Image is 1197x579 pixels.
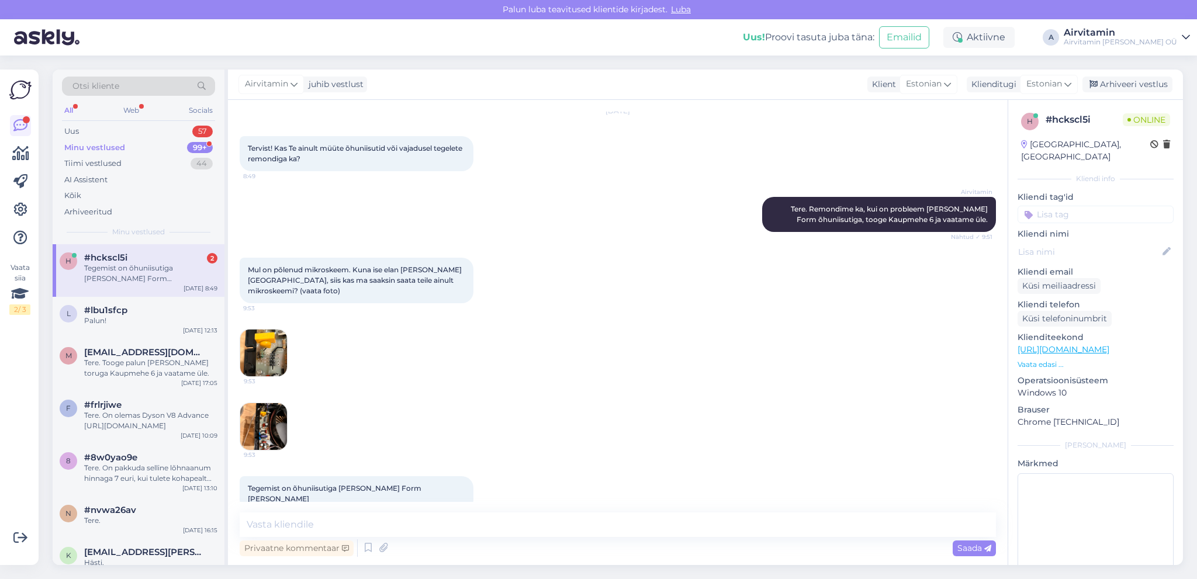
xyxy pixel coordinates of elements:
[1018,440,1174,450] div: [PERSON_NAME]
[1018,359,1174,370] p: Vaata edasi ...
[304,78,364,91] div: juhib vestlust
[84,515,217,526] div: Tere.
[65,351,72,360] span: m
[1018,404,1174,416] p: Brauser
[906,78,942,91] span: Estonian
[84,305,127,315] span: #lbu1sfcp
[1043,29,1059,46] div: A
[192,126,213,137] div: 57
[248,144,464,163] span: Tervist! Kas Te ainult müüte õhuniisutid või vajadusel tegelete remondiga ka?
[184,284,217,293] div: [DATE] 8:49
[64,206,112,218] div: Arhiveeritud
[84,263,217,284] div: Tegemist on õhuniisutiga [PERSON_NAME] Form [PERSON_NAME]
[183,326,217,335] div: [DATE] 12:13
[240,540,354,556] div: Privaatne kommentaar
[245,78,288,91] span: Airvitamin
[64,158,122,169] div: Tiimi vestlused
[66,551,71,560] span: k
[1018,206,1174,223] input: Lisa tag
[867,78,896,91] div: Klient
[84,400,122,410] span: #frlrjiwe
[121,103,141,118] div: Web
[181,379,217,387] div: [DATE] 17:05
[949,188,992,196] span: Airvitamin
[244,377,288,386] span: 9:53
[64,126,79,137] div: Uus
[183,526,217,535] div: [DATE] 16:15
[244,450,288,459] span: 9:53
[84,452,137,463] span: #8w0yao9e
[84,347,206,358] span: maris_20@msn.com
[1018,174,1174,184] div: Kliendi info
[84,315,217,326] div: Palun!
[967,78,1016,91] div: Klienditugi
[1046,113,1123,127] div: # hckscl5i
[9,262,30,315] div: Vaata siia
[1018,331,1174,344] p: Klienditeekond
[84,410,217,431] div: Tere. On olemas Dyson V8 Advance [URL][DOMAIN_NAME]
[791,204,990,224] span: Tere. Remondime ka, kui on probleem [PERSON_NAME] Form õhuniisutiga, tooge Kaupmehe 6 ja vaatame ...
[9,79,32,101] img: Askly Logo
[84,547,206,557] span: kaisa.rentel@gmail.com
[957,543,991,553] span: Saada
[1018,228,1174,240] p: Kliendi nimi
[1082,77,1172,92] div: Arhiveeri vestlus
[67,309,71,318] span: l
[1018,416,1174,428] p: Chrome [TECHNICAL_ID]
[667,4,694,15] span: Luba
[248,265,462,295] span: Mul on põlenud mikroskeem. Kuna ise elan [PERSON_NAME][GEOGRAPHIC_DATA], siis kas ma saaksin saat...
[84,463,217,484] div: Tere. On pakkuda selline lõhnaanum hinnaga 7 euri, kui tulete kohapealt ostma. Saatmisel lisandub...
[84,557,217,568] div: Hästi.
[943,27,1015,48] div: Aktiivne
[72,80,119,92] span: Otsi kliente
[240,403,287,450] img: Attachment
[1018,299,1174,311] p: Kliendi telefon
[1018,311,1112,327] div: Küsi telefoninumbrit
[9,304,30,315] div: 2 / 3
[64,190,81,202] div: Kõik
[65,509,71,518] span: n
[949,233,992,241] span: Nähtud ✓ 9:51
[62,103,75,118] div: All
[186,103,215,118] div: Socials
[182,484,217,493] div: [DATE] 13:10
[65,256,71,265] span: h
[1018,191,1174,203] p: Kliendi tag'id
[84,358,217,379] div: Tere. Tooge palun [PERSON_NAME] toruga Kaupmehe 6 ja vaatame üle.
[84,252,127,263] span: #hckscl5i
[191,158,213,169] div: 44
[240,330,287,376] img: Attachment
[243,172,287,181] span: 8:49
[879,26,929,48] button: Emailid
[187,142,213,154] div: 99+
[1018,266,1174,278] p: Kliendi email
[112,227,165,237] span: Minu vestlused
[1027,117,1033,126] span: h
[1064,28,1177,37] div: Airvitamin
[1064,28,1190,47] a: AirvitaminAirvitamin [PERSON_NAME] OÜ
[1018,278,1101,294] div: Küsi meiliaadressi
[1018,344,1109,355] a: [URL][DOMAIN_NAME]
[1018,245,1160,258] input: Lisa nimi
[207,253,217,264] div: 2
[66,404,71,412] span: f
[1018,375,1174,387] p: Operatsioonisüsteem
[64,142,125,154] div: Minu vestlused
[1018,387,1174,399] p: Windows 10
[743,32,765,43] b: Uus!
[1021,138,1150,163] div: [GEOGRAPHIC_DATA], [GEOGRAPHIC_DATA]
[1026,78,1062,91] span: Estonian
[64,174,108,186] div: AI Assistent
[248,484,423,503] span: Tegemist on õhuniisutiga [PERSON_NAME] Form [PERSON_NAME]
[181,431,217,440] div: [DATE] 10:09
[1123,113,1170,126] span: Online
[84,505,136,515] span: #nvwa26av
[66,456,71,465] span: 8
[1064,37,1177,47] div: Airvitamin [PERSON_NAME] OÜ
[243,304,287,313] span: 9:53
[743,30,874,44] div: Proovi tasuta juba täna:
[1018,457,1174,470] p: Märkmed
